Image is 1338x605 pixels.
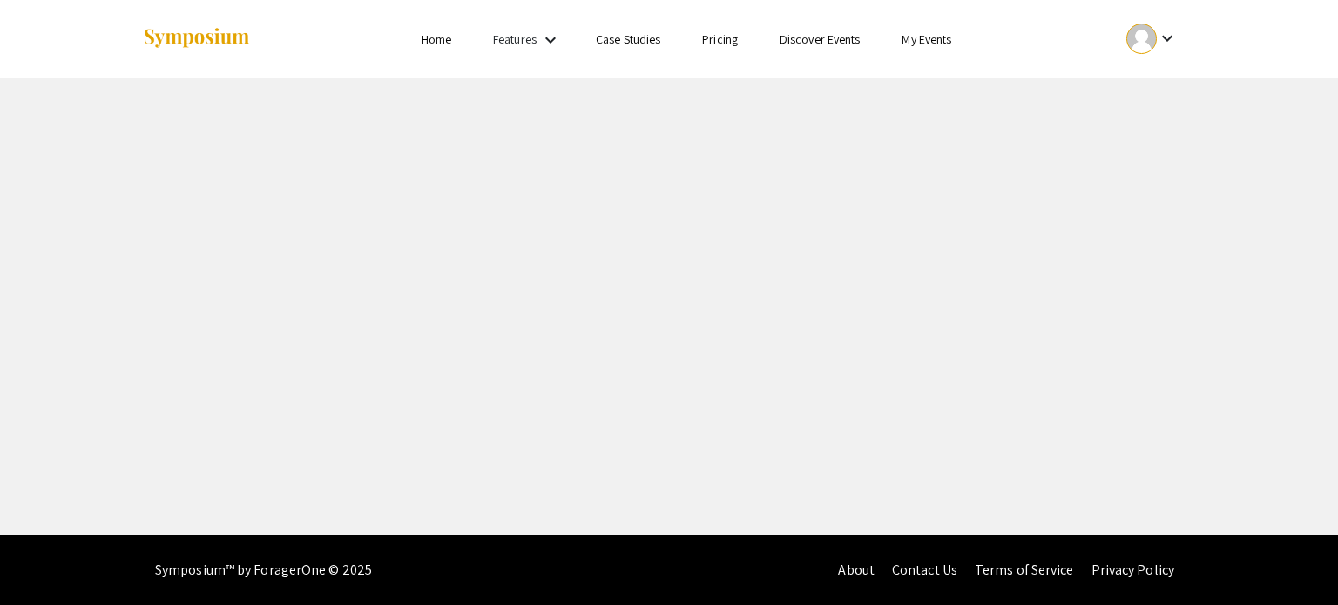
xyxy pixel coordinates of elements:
a: Contact Us [892,561,957,579]
a: About [838,561,875,579]
mat-icon: Expand Features list [540,30,561,50]
div: Symposium™ by ForagerOne © 2025 [155,535,372,605]
a: Home [422,31,451,47]
a: Privacy Policy [1091,561,1174,579]
a: Pricing [702,31,738,47]
a: My Events [902,31,951,47]
a: Discover Events [780,31,861,47]
a: Case Studies [596,31,660,47]
mat-icon: Expand account dropdown [1157,28,1178,49]
a: Terms of Service [975,561,1074,579]
img: Symposium by ForagerOne [142,27,251,50]
button: Expand account dropdown [1108,19,1196,58]
a: Features [493,31,537,47]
